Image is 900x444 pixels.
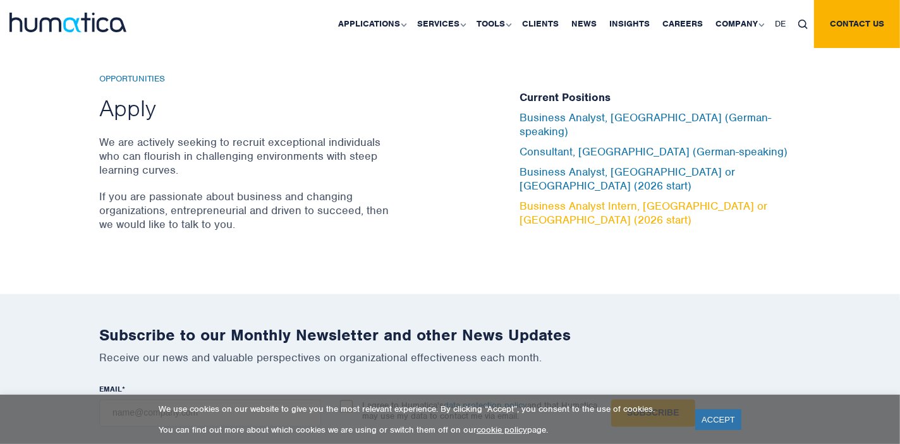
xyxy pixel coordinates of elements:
a: Consultant, [GEOGRAPHIC_DATA] (German-speaking) [520,145,787,159]
h2: Apply [99,93,393,123]
p: We are actively seeking to recruit exceptional individuals who can flourish in challenging enviro... [99,135,393,177]
img: search_icon [798,20,808,29]
p: Receive our news and valuable perspectives on organizational effectiveness each month. [99,351,801,365]
h6: Opportunities [99,74,393,85]
a: ACCEPT [695,409,741,430]
p: We use cookies on our website to give you the most relevant experience. By clicking “Accept”, you... [159,404,679,414]
a: cookie policy [477,424,527,435]
span: DE [775,18,786,29]
span: EMAIL [99,385,122,395]
img: logo [9,13,126,32]
h2: Subscribe to our Monthly Newsletter and other News Updates [99,326,801,345]
p: If you are passionate about business and changing organizations, entrepreneurial and driven to su... [99,189,393,231]
h5: Current Positions [520,91,801,105]
a: Business Analyst, [GEOGRAPHIC_DATA] or [GEOGRAPHIC_DATA] (2026 start) [520,165,735,193]
a: Business Analyst, [GEOGRAPHIC_DATA] (German-speaking) [520,111,771,138]
a: Business Analyst Intern, [GEOGRAPHIC_DATA] or [GEOGRAPHIC_DATA] (2026 start) [520,199,767,227]
p: You can find out more about which cookies we are using or switch them off on our page. [159,424,679,435]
